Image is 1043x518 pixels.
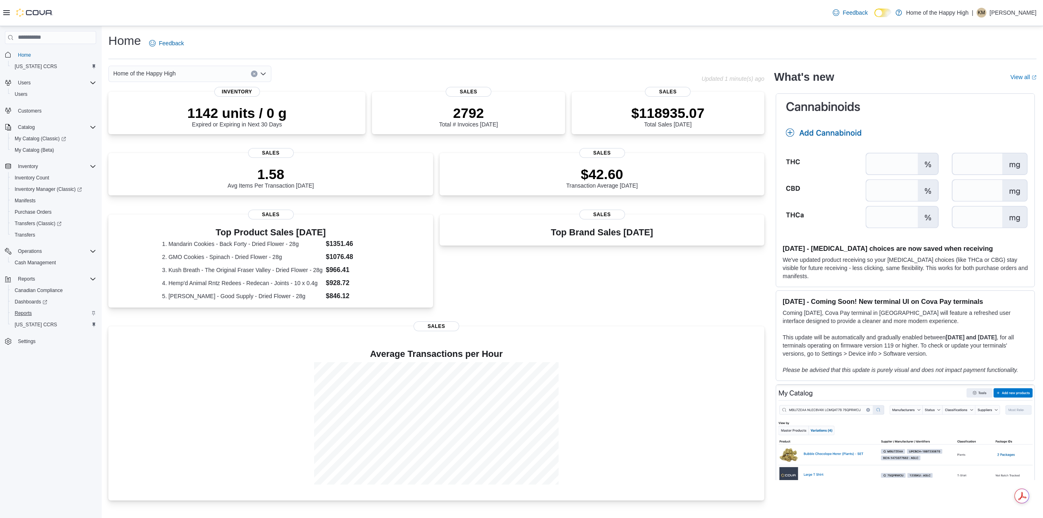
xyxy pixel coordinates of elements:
[783,309,1028,325] p: Coming [DATE], Cova Pay terminal in [GEOGRAPHIC_DATA] will feature a refreshed user interface des...
[326,252,379,262] dd: $1076.48
[15,299,47,305] span: Dashboards
[251,71,257,77] button: Clear input
[843,9,867,17] span: Feedback
[15,63,57,70] span: [US_STATE] CCRS
[15,186,82,193] span: Inventory Manager (Classic)
[1032,75,1036,80] svg: External link
[11,258,96,268] span: Cash Management
[11,134,96,144] span: My Catalog (Classic)
[11,308,35,318] a: Reports
[2,122,99,133] button: Catalog
[11,219,96,228] span: Transfers (Classic)
[783,297,1028,305] h3: [DATE] - Coming Soon! New terminal UI on Cova Pay terminals
[162,228,379,237] h3: Top Product Sales [DATE]
[11,89,96,99] span: Users
[15,50,96,60] span: Home
[783,333,1028,358] p: This update will be automatically and gradually enabled between , for all terminals operating on ...
[18,163,38,170] span: Inventory
[15,209,52,215] span: Purchase Orders
[830,4,871,21] a: Feedback
[551,228,653,237] h3: Top Brand Sales [DATE]
[972,8,973,18] p: |
[214,87,260,97] span: Inventory
[326,265,379,275] dd: $966.41
[11,308,96,318] span: Reports
[8,61,99,72] button: [US_STATE] CCRS
[2,246,99,257] button: Operations
[11,145,96,155] span: My Catalog (Beta)
[11,196,39,206] a: Manifests
[159,39,184,47] span: Feedback
[8,144,99,156] button: My Catalog (Beta)
[2,105,99,117] button: Customers
[439,105,498,128] div: Total # Invoices [DATE]
[18,52,31,58] span: Home
[1010,74,1036,80] a: View allExternal link
[5,46,96,369] nav: Complex example
[579,210,625,219] span: Sales
[15,274,38,284] button: Reports
[162,253,323,261] dt: 2. GMO Cookies - Spinach - Dried Flower - 28g
[645,87,691,97] span: Sales
[2,49,99,61] button: Home
[11,173,96,183] span: Inventory Count
[15,197,35,204] span: Manifests
[8,296,99,308] a: Dashboards
[162,240,323,248] dt: 1. Mandarin Cookies - Back Forty - Dried Flower - 28g
[11,145,57,155] a: My Catalog (Beta)
[11,258,59,268] a: Cash Management
[15,162,96,171] span: Inventory
[228,166,314,182] p: 1.58
[8,133,99,144] a: My Catalog (Classic)
[16,9,53,17] img: Cova
[15,287,63,294] span: Canadian Compliance
[906,8,968,18] p: Home of the Happy High
[11,320,96,330] span: Washington CCRS
[15,246,45,256] button: Operations
[18,124,35,131] span: Catalog
[566,166,638,182] p: $42.60
[11,62,60,71] a: [US_STATE] CCRS
[260,71,266,77] button: Open list of options
[15,175,49,181] span: Inventory Count
[15,122,96,132] span: Catalog
[8,229,99,241] button: Transfers
[702,75,764,82] p: Updated 1 minute(s) ago
[783,244,1028,252] h3: [DATE] - [MEDICAL_DATA] choices are now saved when receiving
[11,320,60,330] a: [US_STATE] CCRS
[15,259,56,266] span: Cash Management
[2,77,99,89] button: Users
[18,338,35,345] span: Settings
[15,220,62,227] span: Transfers (Classic)
[11,230,96,240] span: Transfers
[8,257,99,268] button: Cash Management
[162,266,323,274] dt: 3. Kush Breath - The Original Fraser Valley - Dried Flower - 28g
[15,106,45,116] a: Customers
[15,321,57,328] span: [US_STATE] CCRS
[978,8,985,18] span: KM
[8,319,99,330] button: [US_STATE] CCRS
[115,349,758,359] h4: Average Transactions per Hour
[15,162,41,171] button: Inventory
[248,210,294,219] span: Sales
[446,87,491,97] span: Sales
[113,69,176,78] span: Home of the Happy High
[187,105,287,121] p: 1142 units / 0 g
[579,148,625,158] span: Sales
[15,336,96,346] span: Settings
[11,297,96,307] span: Dashboards
[631,105,704,128] div: Total Sales [DATE]
[187,105,287,128] div: Expired or Expiring in Next 30 Days
[18,276,35,282] span: Reports
[2,273,99,285] button: Reports
[162,279,323,287] dt: 4. Hemp'd Animal Rntz Redees - Redecan - Joints - 10 x 0.4g
[11,297,51,307] a: Dashboards
[774,71,834,84] h2: What's new
[11,286,66,295] a: Canadian Compliance
[11,134,69,144] a: My Catalog (Classic)
[414,321,459,331] span: Sales
[11,184,96,194] span: Inventory Manager (Classic)
[11,184,85,194] a: Inventory Manager (Classic)
[8,218,99,229] a: Transfers (Classic)
[15,274,96,284] span: Reports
